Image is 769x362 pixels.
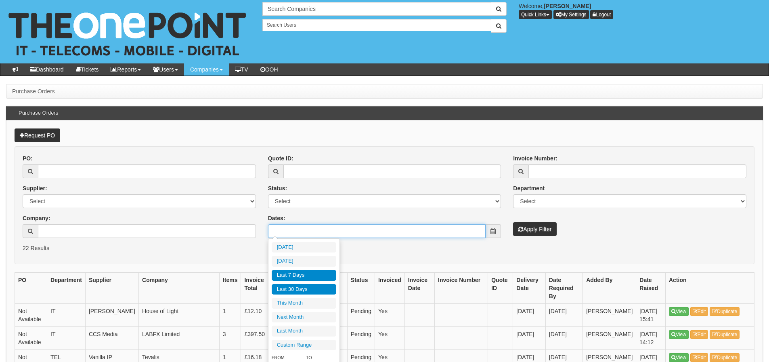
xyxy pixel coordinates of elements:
[23,214,50,222] label: Company:
[347,326,375,349] td: Pending
[636,326,666,349] td: [DATE] 14:12
[666,272,754,303] th: Action
[219,272,241,303] th: Items
[513,154,557,162] label: Invoice Number:
[47,303,86,326] td: IT
[690,353,708,362] a: Edit
[105,63,147,76] a: Reports
[306,354,336,362] label: To
[583,303,636,326] td: [PERSON_NAME]
[272,354,302,362] label: From
[262,19,491,31] input: Search Users
[375,326,405,349] td: Yes
[272,298,336,309] li: This Month
[268,184,287,192] label: Status:
[139,272,220,303] th: Company
[404,272,434,303] th: Invoice Date
[272,326,336,337] li: Last Month
[272,284,336,295] li: Last 30 Days
[544,3,591,9] b: [PERSON_NAME]
[545,272,583,303] th: Date Required By
[47,326,86,349] td: IT
[375,303,405,326] td: Yes
[85,326,138,349] td: CCS Media
[219,326,241,349] td: 3
[272,312,336,323] li: Next Month
[15,303,47,326] td: Not Available
[710,307,740,316] a: Duplicate
[241,272,278,303] th: Invoice Total
[545,326,583,349] td: [DATE]
[254,63,284,76] a: OOH
[636,272,666,303] th: Date Raised
[435,272,488,303] th: Invoice Number
[488,272,513,303] th: Quote ID
[139,326,220,349] td: LABFX Limited
[219,303,241,326] td: 1
[147,63,184,76] a: Users
[347,303,375,326] td: Pending
[347,272,375,303] th: Status
[23,154,33,162] label: PO:
[669,330,689,339] a: View
[272,340,336,351] li: Custom Range
[636,303,666,326] td: [DATE] 15:41
[47,272,86,303] th: Department
[545,303,583,326] td: [DATE]
[583,272,636,303] th: Added By
[229,63,254,76] a: TV
[85,303,138,326] td: [PERSON_NAME]
[513,222,557,236] button: Apply Filter
[710,353,740,362] a: Duplicate
[15,272,47,303] th: PO
[23,184,47,192] label: Supplier:
[272,256,336,267] li: [DATE]
[268,214,285,222] label: Dates:
[15,128,60,142] a: Request PO
[272,270,336,281] li: Last 7 Days
[12,87,55,95] li: Purchase Orders
[272,242,336,253] li: [DATE]
[262,2,491,16] input: Search Companies
[15,326,47,349] td: Not Available
[375,272,405,303] th: Invoiced
[513,272,545,303] th: Delivery Date
[553,10,589,19] a: My Settings
[513,326,545,349] td: [DATE]
[15,106,62,120] h3: Purchase Orders
[513,2,769,19] div: Welcome,
[513,303,545,326] td: [DATE]
[669,307,689,316] a: View
[241,326,278,349] td: £397.50
[590,10,613,19] a: Logout
[70,63,105,76] a: Tickets
[513,184,545,192] label: Department
[85,272,138,303] th: Supplier
[184,63,229,76] a: Companies
[519,10,552,19] button: Quick Links
[241,303,278,326] td: £12.10
[23,244,746,252] p: 22 Results
[268,154,293,162] label: Quote ID:
[690,330,708,339] a: Edit
[139,303,220,326] td: House of Light
[690,307,708,316] a: Edit
[669,353,689,362] a: View
[24,63,70,76] a: Dashboard
[710,330,740,339] a: Duplicate
[583,326,636,349] td: [PERSON_NAME]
